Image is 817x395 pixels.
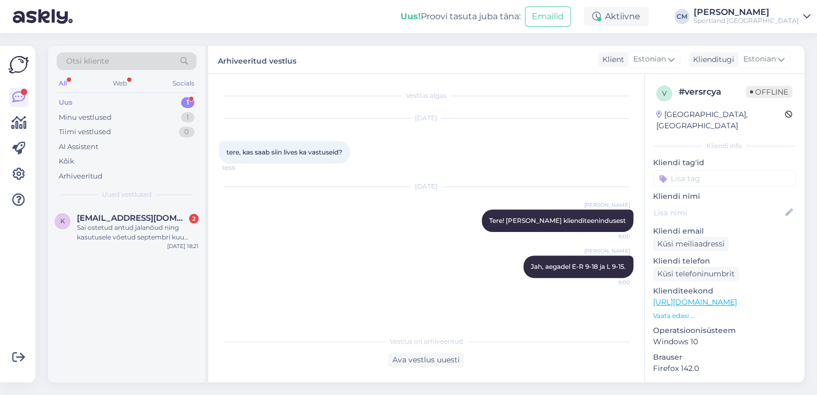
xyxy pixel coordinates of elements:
div: [DATE] [219,113,633,123]
div: Tiimi vestlused [59,127,111,137]
div: Ava vestlus uuesti [388,353,464,367]
img: Askly Logo [9,55,29,75]
p: Kliendi telefon [653,255,796,267]
span: 9:00 [590,233,630,241]
div: Aktiivne [584,7,649,26]
div: 2 [189,214,199,223]
p: Operatsioonisüsteem [653,325,796,336]
button: Emailid [525,6,571,27]
div: Klienditugi [689,54,734,65]
a: [PERSON_NAME]Sportland [GEOGRAPHIC_DATA] [694,8,811,25]
span: k [60,217,65,225]
div: Proovi tasuta juba täna: [400,10,521,23]
span: Tere! [PERSON_NAME] klienditeenindusest [489,216,626,224]
div: Web [111,76,129,90]
div: 0 [179,127,194,137]
span: 18:59 [222,164,262,172]
div: [DATE] 18:21 [167,242,199,250]
span: Estonian [633,53,666,65]
p: Klienditeekond [653,285,796,297]
span: Otsi kliente [66,56,109,67]
div: [DATE] [219,182,633,191]
div: Klient [598,54,624,65]
input: Lisa nimi [654,207,783,219]
div: Kliendi info [653,141,796,151]
div: [GEOGRAPHIC_DATA], [GEOGRAPHIC_DATA] [656,109,785,131]
span: [PERSON_NAME] [584,201,630,209]
div: # versrcya [679,86,745,98]
span: 9:00 [590,278,630,286]
p: Windows 10 [653,336,796,347]
span: Uued vestlused [102,190,152,199]
div: [PERSON_NAME] [694,8,799,17]
div: Küsi meiliaadressi [653,237,729,251]
label: Arhiveeritud vestlus [218,52,296,67]
div: Uus [59,97,73,108]
div: Küsi telefoninumbrit [653,267,739,281]
b: Uus! [400,11,421,21]
p: Kliendi email [653,226,796,237]
div: Vestlus algas [219,91,633,100]
p: Firefox 142.0 [653,363,796,374]
div: Kõik [59,156,74,167]
span: v [662,89,666,97]
span: Vestlus on arhiveeritud [390,337,463,346]
p: Kliendi tag'id [653,157,796,168]
div: Socials [170,76,197,90]
div: Sai ostetud antud jalanõud ning kasutusele võetud septembri kuu algul ning jalanõu juba laguneb. ... [77,223,199,242]
div: Arhiveeritud [59,171,103,182]
div: AI Assistent [59,142,98,152]
input: Lisa tag [653,171,796,187]
a: [URL][DOMAIN_NAME] [653,297,737,307]
span: Jah, aegadel E-R 9-18 ja L 9-15. [531,262,626,270]
p: Vaata edasi ... [653,311,796,321]
div: 1 [181,97,194,108]
div: Minu vestlused [59,112,112,123]
span: tere, kas saab siin lives ka vastuseid? [226,148,342,156]
p: Brauser [653,352,796,363]
div: All [57,76,69,90]
span: Estonian [743,53,776,65]
p: Kliendi nimi [653,191,796,202]
div: 1 [181,112,194,123]
div: CM [674,9,689,24]
span: Offline [745,86,792,98]
div: Sportland [GEOGRAPHIC_DATA] [694,17,799,25]
span: kristinlepik@hotmail.com [77,213,188,223]
span: [PERSON_NAME] [584,247,630,255]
